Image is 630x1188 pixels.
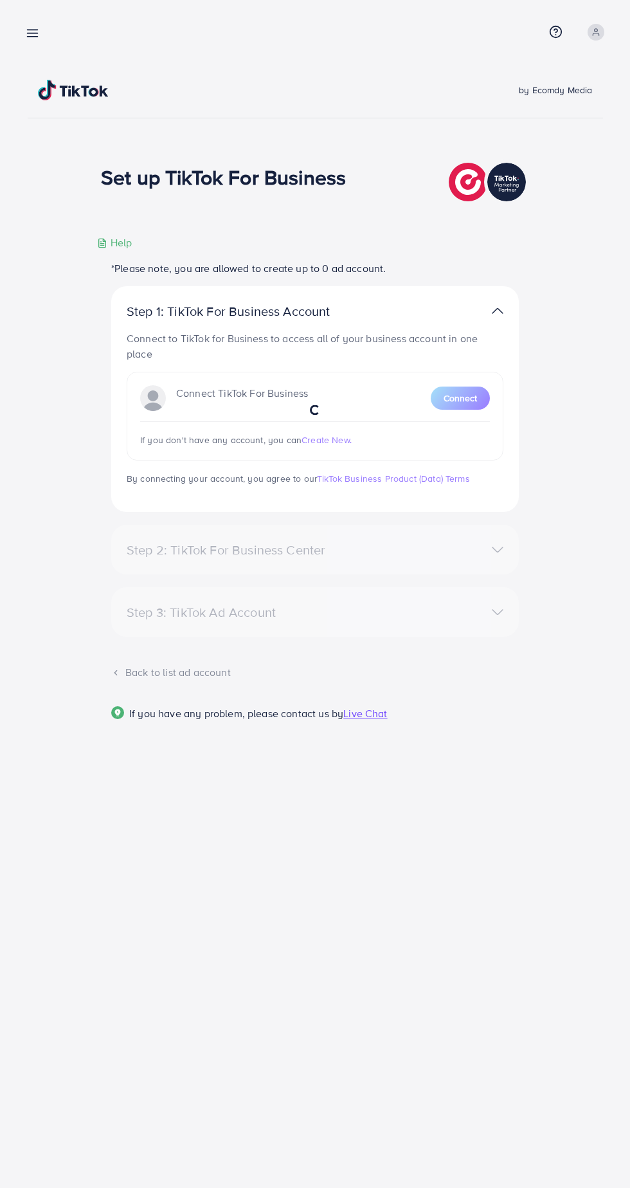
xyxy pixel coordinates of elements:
h1: Set up TikTok For Business [101,165,346,189]
img: TikTok partner [492,302,503,320]
span: Live Chat [343,706,387,720]
div: Help [97,235,132,250]
div: Back to list ad account [111,665,519,680]
span: If you have any problem, please contact us by [129,706,343,720]
p: *Please note, you are allowed to create up to 0 ad account. [111,260,519,276]
img: TikTok partner [449,160,529,205]
img: TikTok [38,80,109,100]
span: by Ecomdy Media [519,84,592,96]
img: Popup guide [111,706,124,719]
p: Step 1: TikTok For Business Account [127,304,371,319]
